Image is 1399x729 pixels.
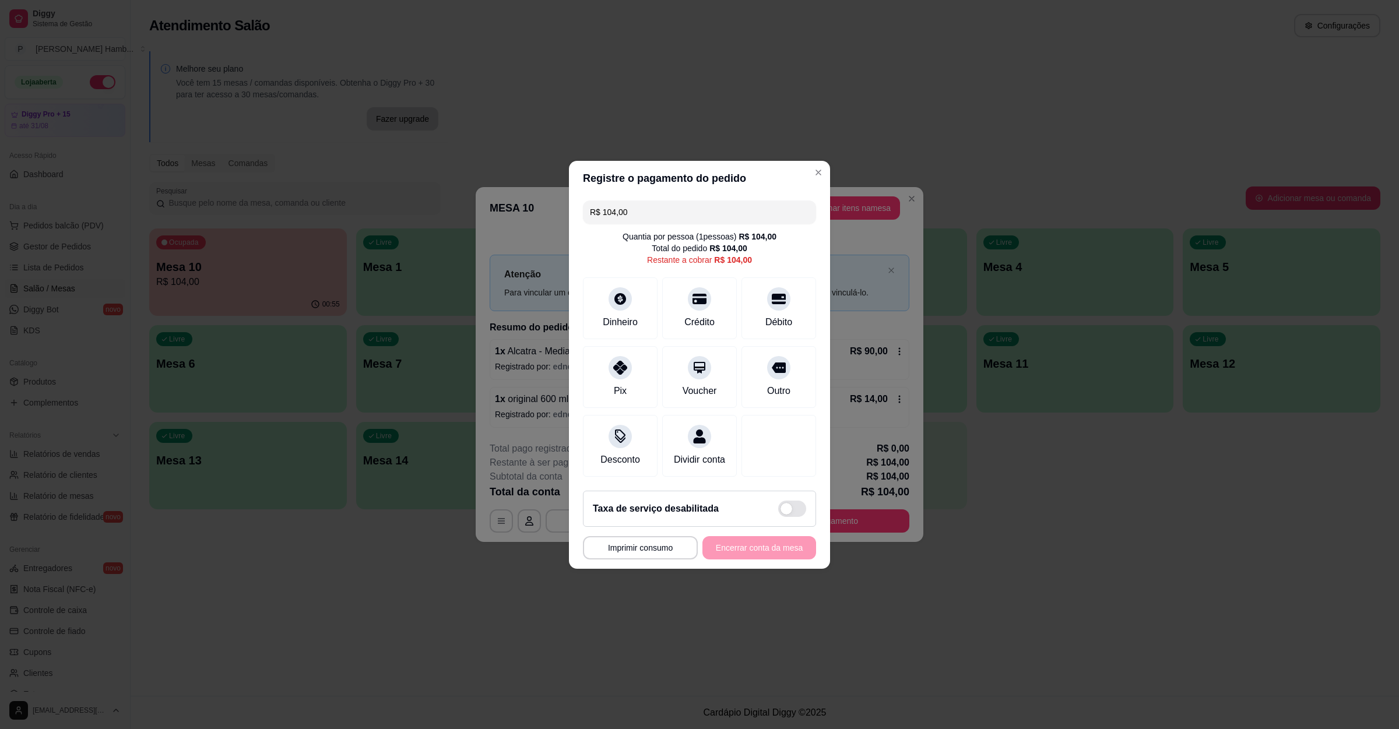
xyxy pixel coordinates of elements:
[709,242,747,254] div: R$ 104,00
[809,163,828,182] button: Close
[674,453,725,467] div: Dividir conta
[652,242,747,254] div: Total do pedido
[569,161,830,196] header: Registre o pagamento do pedido
[714,254,752,266] div: R$ 104,00
[623,231,776,242] div: Quantia por pessoa ( 1 pessoas)
[590,200,809,224] input: Ex.: hambúrguer de cordeiro
[767,384,790,398] div: Outro
[600,453,640,467] div: Desconto
[603,315,638,329] div: Dinheiro
[684,315,715,329] div: Crédito
[683,384,717,398] div: Voucher
[765,315,792,329] div: Débito
[614,384,627,398] div: Pix
[583,536,698,559] button: Imprimir consumo
[593,502,719,516] h2: Taxa de serviço desabilitada
[647,254,752,266] div: Restante a cobrar
[739,231,776,242] div: R$ 104,00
